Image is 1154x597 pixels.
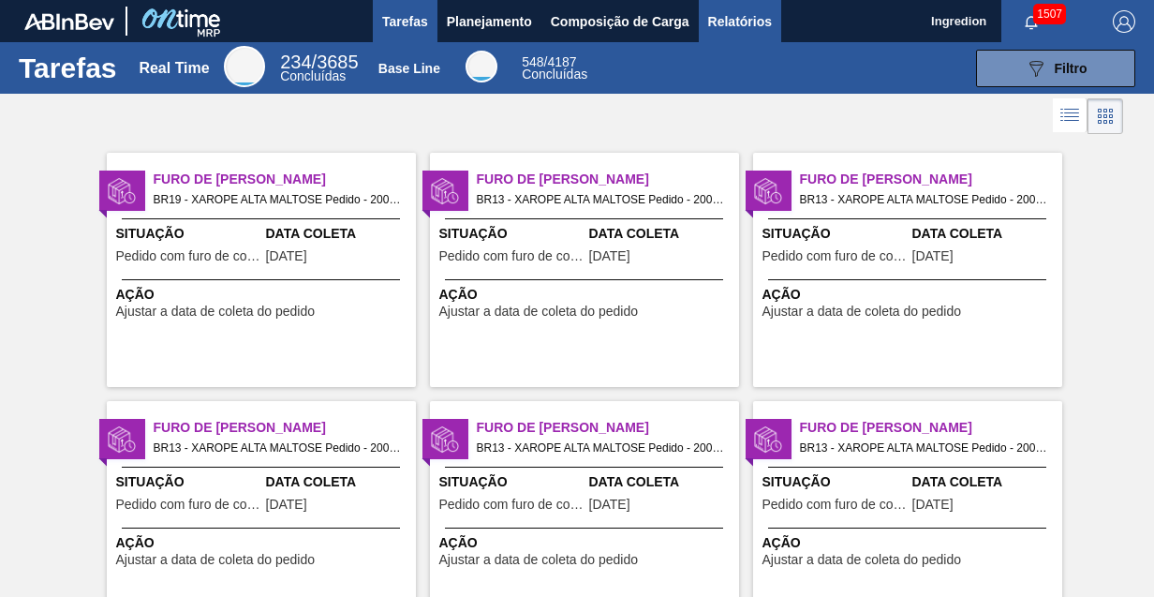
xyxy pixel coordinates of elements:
[466,51,497,82] div: Base Line
[522,54,576,69] span: / 4187
[754,425,782,454] img: status
[439,533,734,553] span: Ação
[154,438,401,458] span: BR13 - XAROPE ALTA MALTOSE Pedido - 2008230
[762,249,908,263] span: Pedido com furo de coleta
[800,418,1062,438] span: Furo de Coleta
[139,60,209,77] div: Real Time
[589,498,630,512] span: 18/08/2025
[912,472,1058,492] span: Data Coleta
[1053,98,1087,134] div: Visão em Lista
[800,189,1047,210] span: BR13 - XAROPE ALTA MALTOSE Pedido - 2008227
[24,13,114,30] img: TNhmsLtSVTkK8tSr43FrP2fwEKptu5GPRR3wAAAABJRU5ErkJggg==
[116,305,316,319] span: Ajustar a data de coleta do pedido
[266,498,307,512] span: 16/08/2025
[19,57,117,79] h1: Tarefas
[116,472,261,492] span: Situação
[439,249,584,263] span: Pedido com furo de coleta
[1087,98,1123,134] div: Visão em Cards
[522,67,587,82] span: Concluídas
[116,498,261,512] span: Pedido com furo de coleta
[589,249,630,263] span: 15/08/2025
[280,54,358,82] div: Real Time
[551,10,689,33] span: Composição de Carga
[280,52,311,72] span: 234
[762,305,962,319] span: Ajustar a data de coleta do pedido
[589,472,734,492] span: Data Coleta
[1033,4,1066,24] span: 1507
[154,189,401,210] span: BR19 - XAROPE ALTA MALTOSE Pedido - 2008317
[116,553,316,567] span: Ajustar a data de coleta do pedido
[589,224,734,244] span: Data Coleta
[762,285,1058,305] span: Ação
[762,224,908,244] span: Situação
[800,170,1062,189] span: Furo de Coleta
[762,533,1058,553] span: Ação
[477,170,739,189] span: Furo de Coleta
[116,533,411,553] span: Ação
[266,249,307,263] span: 20/08/2025
[154,170,416,189] span: Furo de Coleta
[708,10,772,33] span: Relatórios
[477,438,724,458] span: BR13 - XAROPE ALTA MALTOSE Pedido - 2008235
[522,56,587,81] div: Base Line
[1113,10,1135,33] img: Logout
[800,438,1047,458] span: BR13 - XAROPE ALTA MALTOSE Pedido - 2008236
[378,61,440,76] div: Base Line
[108,177,136,205] img: status
[439,305,639,319] span: Ajustar a data de coleta do pedido
[116,224,261,244] span: Situação
[439,498,584,512] span: Pedido com furo de coleta
[912,498,954,512] span: 18/08/2025
[1001,8,1061,35] button: Notificações
[439,285,734,305] span: Ação
[762,472,908,492] span: Situação
[447,10,532,33] span: Planejamento
[382,10,428,33] span: Tarefas
[431,425,459,454] img: status
[976,50,1135,87] button: Filtro
[116,249,261,263] span: Pedido com furo de coleta
[280,68,346,83] span: Concluídas
[1055,61,1087,76] span: Filtro
[224,46,265,87] div: Real Time
[522,54,543,69] span: 548
[266,224,411,244] span: Data Coleta
[912,249,954,263] span: 15/08/2025
[439,472,584,492] span: Situação
[439,553,639,567] span: Ajustar a data de coleta do pedido
[108,425,136,454] img: status
[762,498,908,512] span: Pedido com furo de coleta
[154,418,416,438] span: Furo de Coleta
[266,472,411,492] span: Data Coleta
[280,52,358,72] span: / 3685
[477,189,724,210] span: BR13 - XAROPE ALTA MALTOSE Pedido - 2008225
[762,553,962,567] span: Ajustar a data de coleta do pedido
[116,285,411,305] span: Ação
[912,224,1058,244] span: Data Coleta
[477,418,739,438] span: Furo de Coleta
[754,177,782,205] img: status
[439,224,584,244] span: Situação
[431,177,459,205] img: status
